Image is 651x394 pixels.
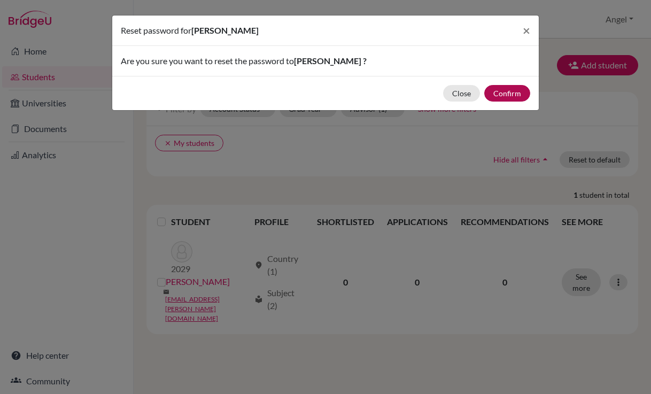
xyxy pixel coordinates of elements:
[484,85,530,102] button: Confirm
[121,25,191,35] span: Reset password for
[191,25,259,35] span: [PERSON_NAME]
[523,22,530,38] span: ×
[443,85,480,102] button: Close
[121,55,530,67] p: Are you sure you want to reset the password to
[514,16,539,45] button: Close
[294,56,367,66] span: [PERSON_NAME] ?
